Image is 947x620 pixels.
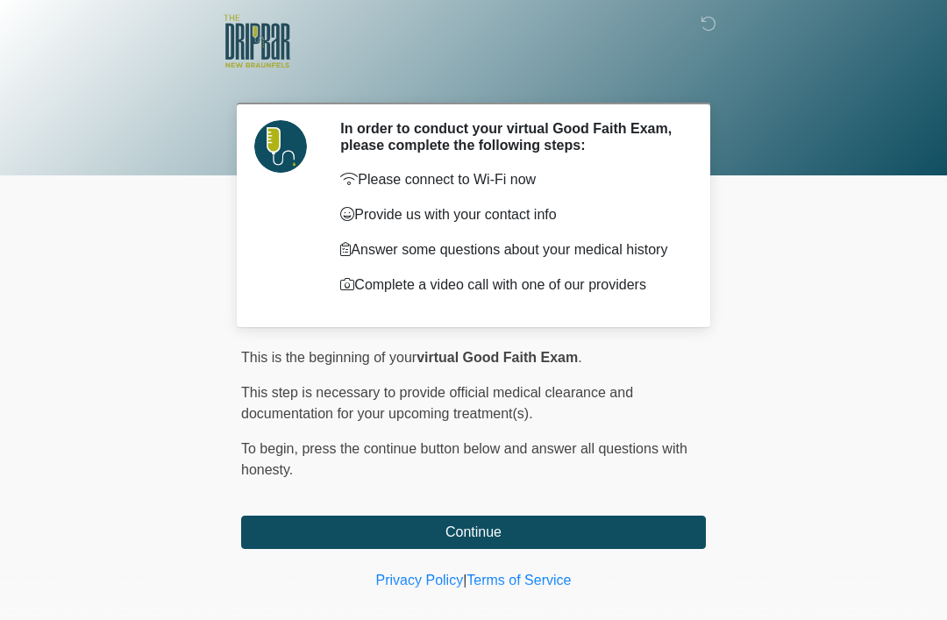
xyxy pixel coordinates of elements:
p: Answer some questions about your medical history [340,239,680,260]
span: This is the beginning of your [241,350,417,365]
p: Provide us with your contact info [340,204,680,225]
img: The DRIPBaR - New Braunfels Logo [224,13,290,70]
a: Privacy Policy [376,573,464,588]
p: Please connect to Wi-Fi now [340,169,680,190]
span: press the continue button below and answer all questions with honesty. [241,441,687,477]
h2: In order to conduct your virtual Good Faith Exam, please complete the following steps: [340,120,680,153]
a: Terms of Service [466,573,571,588]
p: Complete a video call with one of our providers [340,274,680,296]
span: . [578,350,581,365]
a: | [463,573,466,588]
button: Continue [241,516,706,549]
span: This step is necessary to provide official medical clearance and documentation for your upcoming ... [241,385,633,421]
strong: virtual Good Faith Exam [417,350,578,365]
span: To begin, [241,441,302,456]
img: Agent Avatar [254,120,307,173]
